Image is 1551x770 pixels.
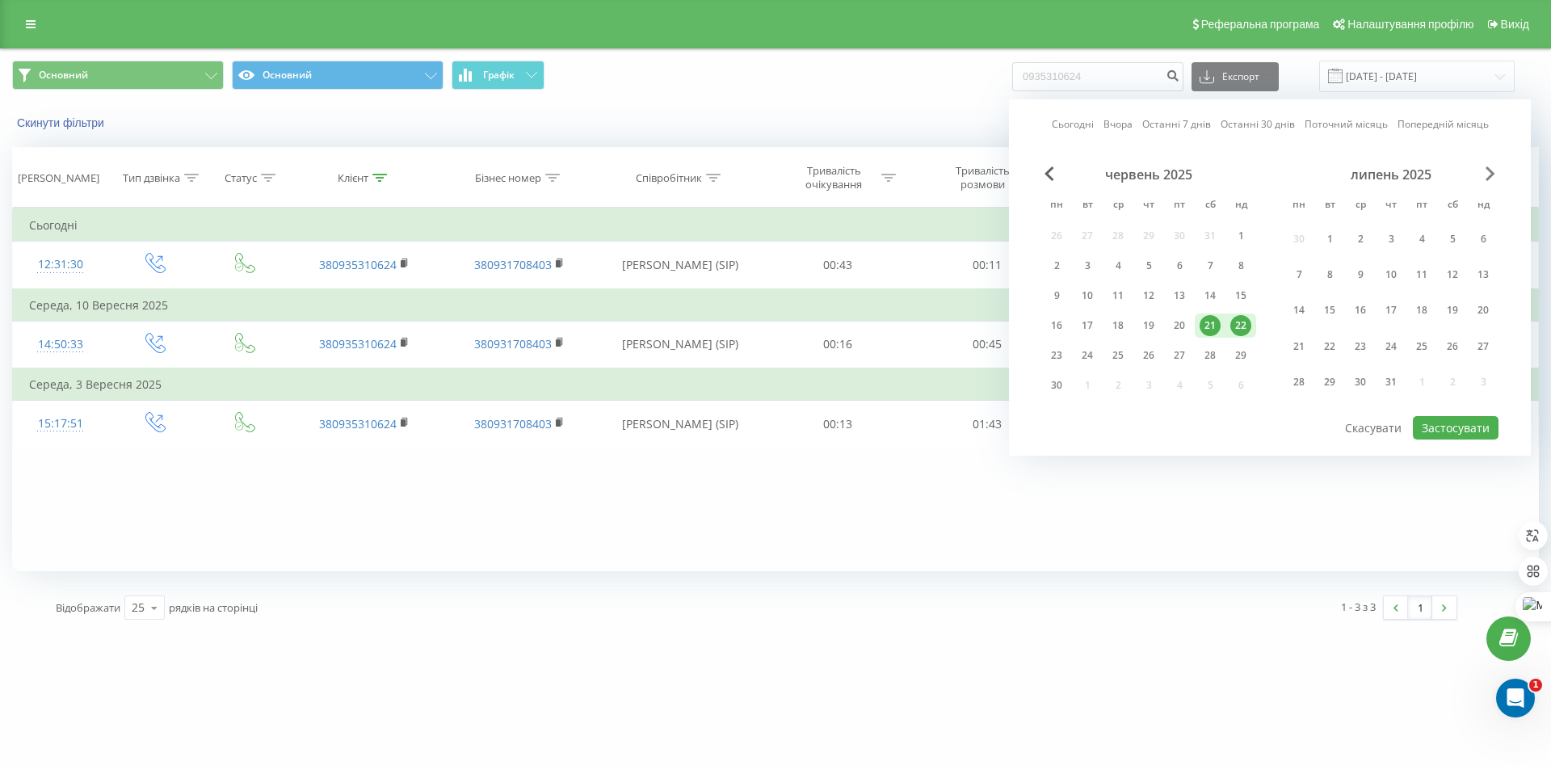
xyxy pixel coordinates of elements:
div: 3 [1077,255,1098,276]
div: 7 [1288,264,1309,285]
div: пн 30 черв 2025 р. [1041,373,1072,398]
div: Клієнт [338,171,368,185]
div: 20 [1169,315,1190,336]
div: вт 17 черв 2025 р. [1072,313,1103,338]
a: 380935310624 [319,336,397,351]
div: сб 12 лип 2025 р. [1437,259,1468,289]
div: 8 [1230,255,1251,276]
abbr: п’ятниця [1410,194,1434,218]
button: Експорт [1192,62,1279,91]
div: пт 18 лип 2025 р. [1406,296,1437,326]
abbr: четвер [1379,194,1403,218]
td: 00:16 [763,321,912,368]
div: пн 28 лип 2025 р. [1284,368,1314,398]
div: 15 [1230,285,1251,306]
div: Тип дзвінка [123,171,180,185]
div: 15 [1319,300,1340,321]
div: 18 [1411,300,1432,321]
span: 1 [1529,679,1542,692]
div: червень 2025 [1041,166,1256,183]
div: ср 4 черв 2025 р. [1103,254,1133,278]
td: 01:43 [912,401,1061,448]
div: 26 [1442,336,1463,357]
div: чт 3 лип 2025 р. [1376,224,1406,254]
div: 6 [1169,255,1190,276]
div: 25 [132,600,145,616]
button: Скинути фільтри [12,116,112,130]
div: 1 [1230,225,1251,246]
div: 17 [1077,315,1098,336]
div: Бізнес номер [475,171,541,185]
a: Поточний місяць [1305,116,1388,132]
div: ср 18 черв 2025 р. [1103,313,1133,338]
div: нд 1 черв 2025 р. [1225,224,1256,248]
div: 12 [1138,285,1159,306]
div: вт 1 лип 2025 р. [1314,224,1345,254]
div: [PERSON_NAME] [18,171,99,185]
td: 00:43 [763,242,912,289]
div: вт 24 черв 2025 р. [1072,343,1103,368]
div: чт 26 черв 2025 р. [1133,343,1164,368]
div: Співробітник [636,171,702,185]
div: 25 [1108,345,1129,366]
div: 13 [1473,264,1494,285]
button: Основний [232,61,443,90]
div: 24 [1077,345,1098,366]
div: 9 [1350,264,1371,285]
a: Останні 7 днів [1142,116,1211,132]
div: 9 [1046,285,1067,306]
td: [PERSON_NAME] (SIP) [596,401,763,448]
abbr: неділя [1229,194,1253,218]
div: чт 17 лип 2025 р. [1376,296,1406,326]
iframe: Intercom live chat [1496,679,1535,717]
span: Previous Month [1045,166,1054,181]
div: пн 9 черв 2025 р. [1041,284,1072,308]
span: Next Month [1486,166,1495,181]
div: 4 [1411,229,1432,250]
div: пн 23 черв 2025 р. [1041,343,1072,368]
div: чт 5 черв 2025 р. [1133,254,1164,278]
td: [PERSON_NAME] (SIP) [596,321,763,368]
div: вт 15 лип 2025 р. [1314,296,1345,326]
input: Пошук за номером [1012,62,1183,91]
div: сб 14 черв 2025 р. [1195,284,1225,308]
td: Середа, 3 Вересня 2025 [13,368,1539,401]
div: 23 [1350,336,1371,357]
div: чт 19 черв 2025 р. [1133,313,1164,338]
div: 1 [1319,229,1340,250]
div: 3 [1381,229,1402,250]
div: 13 [1169,285,1190,306]
div: нд 13 лип 2025 р. [1468,259,1498,289]
div: ср 16 лип 2025 р. [1345,296,1376,326]
a: 380931708403 [474,336,552,351]
a: 1 [1408,596,1432,619]
div: 21 [1200,315,1221,336]
div: сб 21 черв 2025 р. [1195,313,1225,338]
div: чт 24 лип 2025 р. [1376,331,1406,361]
abbr: п’ятниця [1167,194,1192,218]
div: нд 6 лип 2025 р. [1468,224,1498,254]
div: 26 [1138,345,1159,366]
div: 22 [1319,336,1340,357]
div: вт 8 лип 2025 р. [1314,259,1345,289]
div: ср 23 лип 2025 р. [1345,331,1376,361]
div: ср 9 лип 2025 р. [1345,259,1376,289]
div: 30 [1350,372,1371,393]
div: нд 27 лип 2025 р. [1468,331,1498,361]
div: 15:17:51 [29,408,92,440]
div: 16 [1046,315,1067,336]
div: 11 [1108,285,1129,306]
a: 380931708403 [474,416,552,431]
div: чт 31 лип 2025 р. [1376,368,1406,398]
button: Основний [12,61,224,90]
span: Вихід [1501,18,1529,31]
td: 00:11 [912,242,1061,289]
a: Сьогодні [1052,116,1094,132]
div: пн 7 лип 2025 р. [1284,259,1314,289]
div: пт 11 лип 2025 р. [1406,259,1437,289]
div: 8 [1319,264,1340,285]
div: 21 [1288,336,1309,357]
div: вт 3 черв 2025 р. [1072,254,1103,278]
div: Тривалість розмови [939,164,1026,191]
abbr: субота [1198,194,1222,218]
